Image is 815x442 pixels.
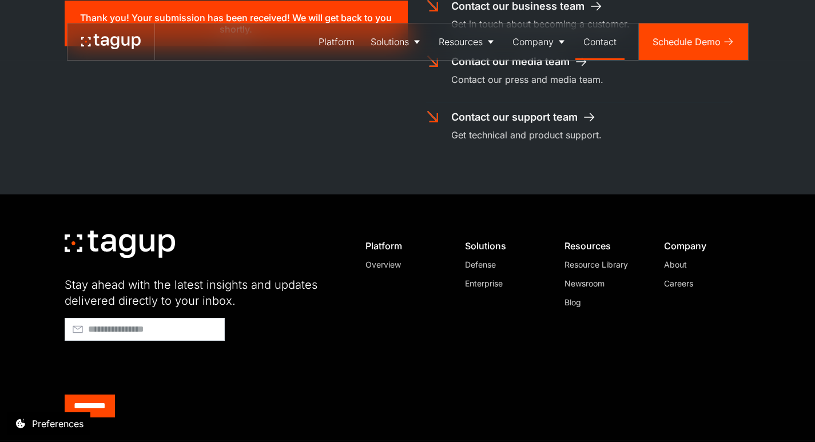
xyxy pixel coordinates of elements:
[451,73,603,86] div: Contact our press and media team.
[564,296,642,308] a: Blog
[365,258,443,270] a: Overview
[65,277,339,309] div: Stay ahead with the latest insights and updates delivered directly to your inbox.
[451,128,602,142] div: Get technical and product support.
[431,23,504,60] a: Resources
[439,35,483,49] div: Resources
[564,277,642,289] a: Newsroom
[664,258,742,270] a: About
[451,110,597,125] a: Contact our support team
[451,54,589,69] a: Contact our media team
[504,23,575,60] a: Company
[564,258,642,270] a: Resource Library
[664,277,742,289] a: Careers
[583,35,617,49] div: Contact
[311,23,363,60] a: Platform
[575,23,625,60] a: Contact
[639,23,748,60] a: Schedule Demo
[65,318,339,417] form: Footer - Early Access
[451,54,570,69] div: Contact our media team
[465,277,543,289] a: Enterprise
[65,345,238,390] iframe: reCAPTCHA
[465,240,543,252] div: Solutions
[451,110,578,125] div: Contact our support team
[365,240,443,252] div: Platform
[653,35,721,49] div: Schedule Demo
[564,240,642,252] div: Resources
[465,258,543,270] a: Defense
[512,35,554,49] div: Company
[371,35,409,49] div: Solutions
[664,240,742,252] div: Company
[319,35,355,49] div: Platform
[363,23,431,60] a: Solutions
[32,417,84,431] div: Preferences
